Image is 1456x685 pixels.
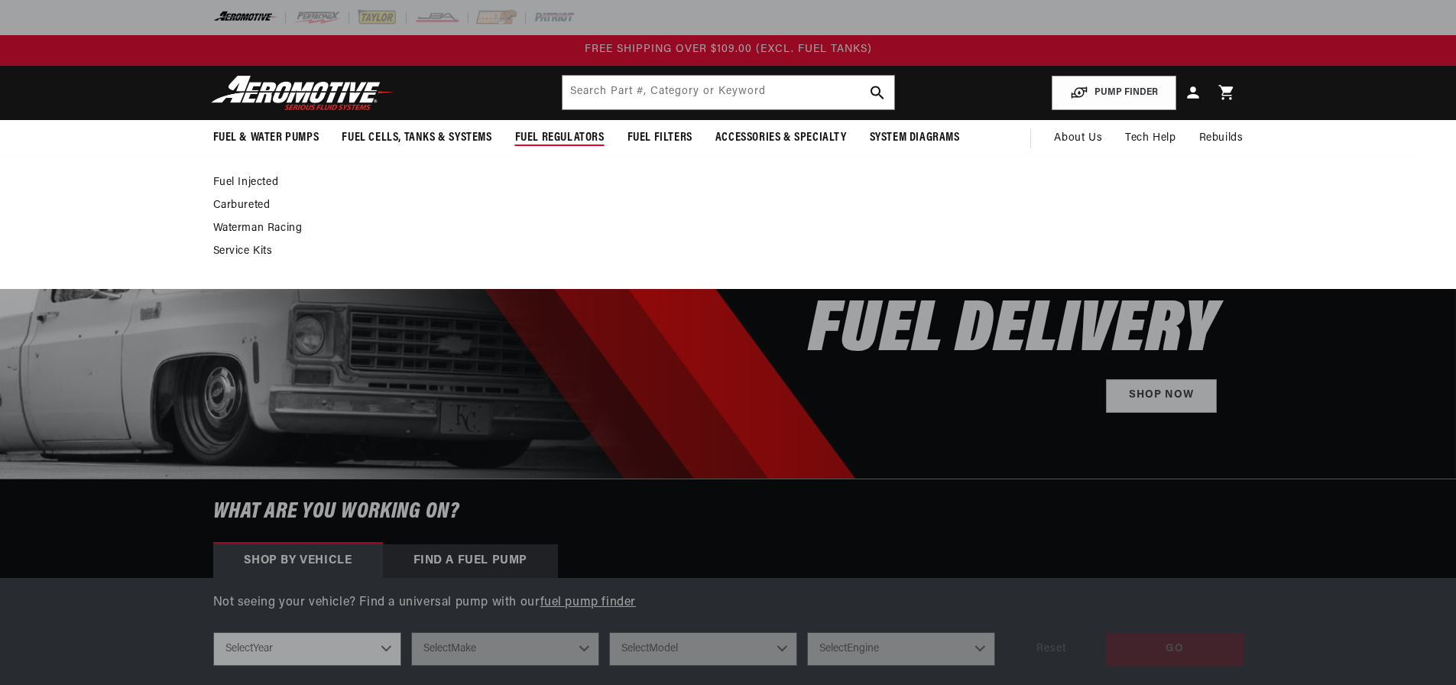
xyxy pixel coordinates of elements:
[715,130,847,146] span: Accessories & Specialty
[213,176,1228,190] a: Fuel Injected
[1199,130,1244,147] span: Rebuilds
[515,130,605,146] span: Fuel Regulators
[213,245,1228,258] a: Service Kits
[870,130,960,146] span: System Diagrams
[213,632,401,666] select: Year
[1125,130,1176,147] span: Tech Help
[1052,76,1176,110] button: PUMP FINDER
[411,632,599,666] select: Make
[627,130,692,146] span: Fuel Filters
[704,120,858,156] summary: Accessories & Specialty
[861,76,894,109] button: search button
[1106,379,1217,414] a: Shop Now
[213,130,319,146] span: Fuel & Water Pumps
[213,199,1228,213] a: Carbureted
[213,593,1244,613] p: Not seeing your vehicle? Find a universal pump with our
[1114,120,1187,157] summary: Tech Help
[504,120,616,156] summary: Fuel Regulators
[540,596,637,609] a: fuel pump finder
[1188,120,1255,157] summary: Rebuilds
[585,44,872,55] span: FREE SHIPPING OVER $109.00 (EXCL. FUEL TANKS)
[202,120,331,156] summary: Fuel & Water Pumps
[616,120,704,156] summary: Fuel Filters
[207,75,398,111] img: Aeromotive
[858,120,971,156] summary: System Diagrams
[175,479,1282,544] h6: What are you working on?
[213,544,383,578] div: Shop by vehicle
[1054,132,1102,144] span: About Us
[609,632,797,666] select: Model
[1043,120,1114,157] a: About Us
[679,235,1216,364] h2: SHOP BEST SELLING FUEL DELIVERY
[330,120,503,156] summary: Fuel Cells, Tanks & Systems
[383,544,559,578] div: Find a Fuel Pump
[342,130,491,146] span: Fuel Cells, Tanks & Systems
[807,632,995,666] select: Engine
[213,222,1228,235] a: Waterman Racing
[563,76,894,109] input: Search by Part Number, Category or Keyword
